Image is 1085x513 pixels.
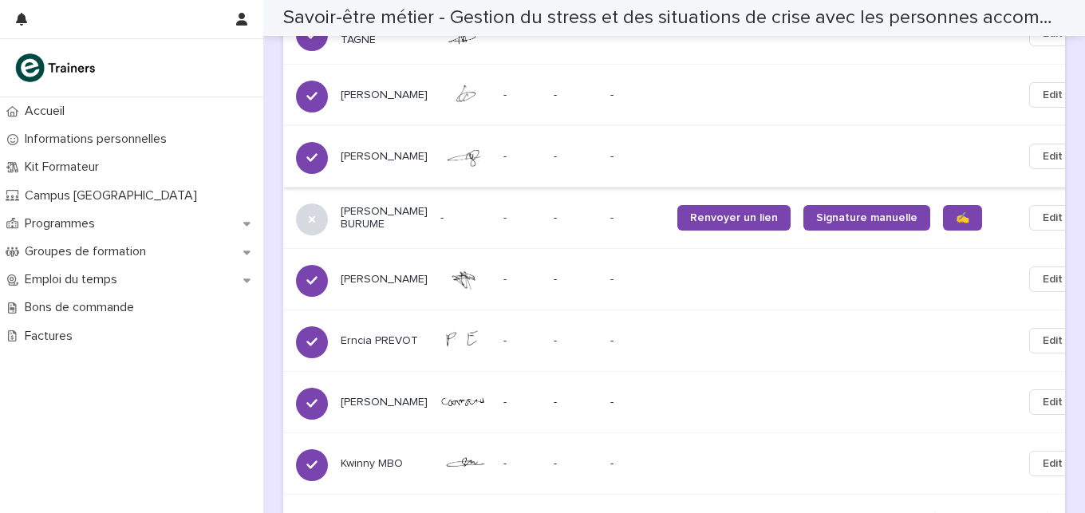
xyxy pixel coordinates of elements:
[341,334,428,348] p: Erncia PREVOT
[1029,451,1076,476] button: Edit
[1043,333,1063,349] span: Edit
[18,329,85,344] p: Factures
[554,211,598,225] p: -
[503,270,510,286] p: -
[610,273,665,286] p: -
[1029,205,1076,231] button: Edit
[1029,144,1076,169] button: Edit
[440,453,491,476] img: C-YaQIYhqIe-prKW2wnn3F3ll84dt9aAFKv0y3q6czA
[341,205,428,232] p: [PERSON_NAME] BURUME
[440,211,491,225] p: -
[341,150,428,164] p: [PERSON_NAME]
[1043,456,1063,472] span: Edit
[18,272,130,287] p: Emploi du temps
[503,331,510,348] p: -
[610,334,665,348] p: -
[18,216,108,231] p: Programmes
[554,334,598,348] p: -
[1043,210,1063,226] span: Edit
[440,270,491,290] img: D4JMA4lP-SXh1AcEKZZphAmcRT3y3wEJRS6zcbxk_6w
[690,212,778,223] span: Renvoyer un lien
[18,104,77,119] p: Accueil
[1043,394,1063,410] span: Edit
[610,211,665,225] p: -
[610,150,665,164] p: -
[554,396,598,409] p: -
[1029,82,1076,108] button: Edit
[503,208,510,225] p: -
[341,457,428,471] p: Kwinny MBO
[677,205,791,231] a: Renvoyer un lien
[503,147,510,164] p: -
[440,147,491,167] img: -y9m6Ovy6_7mdpK7kYJsiDTNCpWeCN2zFi0mEzEZzgQ
[816,212,917,223] span: Signature manuelle
[554,457,598,471] p: -
[341,273,428,286] p: [PERSON_NAME]
[341,396,428,409] p: [PERSON_NAME]
[503,393,510,409] p: -
[1029,266,1076,292] button: Edit
[13,52,101,84] img: K0CqGN7SDeD6s4JG8KQk
[1029,328,1076,353] button: Edit
[503,454,510,471] p: -
[283,6,1055,30] h2: Savoir-être métier - Gestion du stress et des situations de crise avec les personnes accompagnées
[554,89,598,102] p: -
[554,273,598,286] p: -
[341,89,428,102] p: [PERSON_NAME]
[1043,87,1063,103] span: Edit
[610,89,665,102] p: -
[554,150,598,164] p: -
[18,244,159,259] p: Groupes de formation
[610,396,665,409] p: -
[18,300,147,315] p: Bons de commande
[1043,148,1063,164] span: Edit
[18,160,112,175] p: Kit Formateur
[440,85,491,106] img: 0cPXYuA7SZZVXPGfCKHxv-1ZLaXvlZips1bmQ5g-E94
[18,188,210,203] p: Campus [GEOGRAPHIC_DATA]
[440,330,491,351] img: 5sp8KKArW8VH43PZW7Yd1t83HDJGcXBAHygtd1U6ytY
[1043,271,1063,287] span: Edit
[18,132,180,147] p: Informations personnelles
[610,457,665,471] p: -
[440,392,491,413] img: TEZW9zmRgcRwk7wYVnhDC5HyewIgXsIRdIHmlWlcmp0
[503,85,510,102] p: -
[803,205,930,231] a: Signature manuelle
[1029,389,1076,415] button: Edit
[943,205,982,231] a: ✍️
[956,212,969,223] span: ✍️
